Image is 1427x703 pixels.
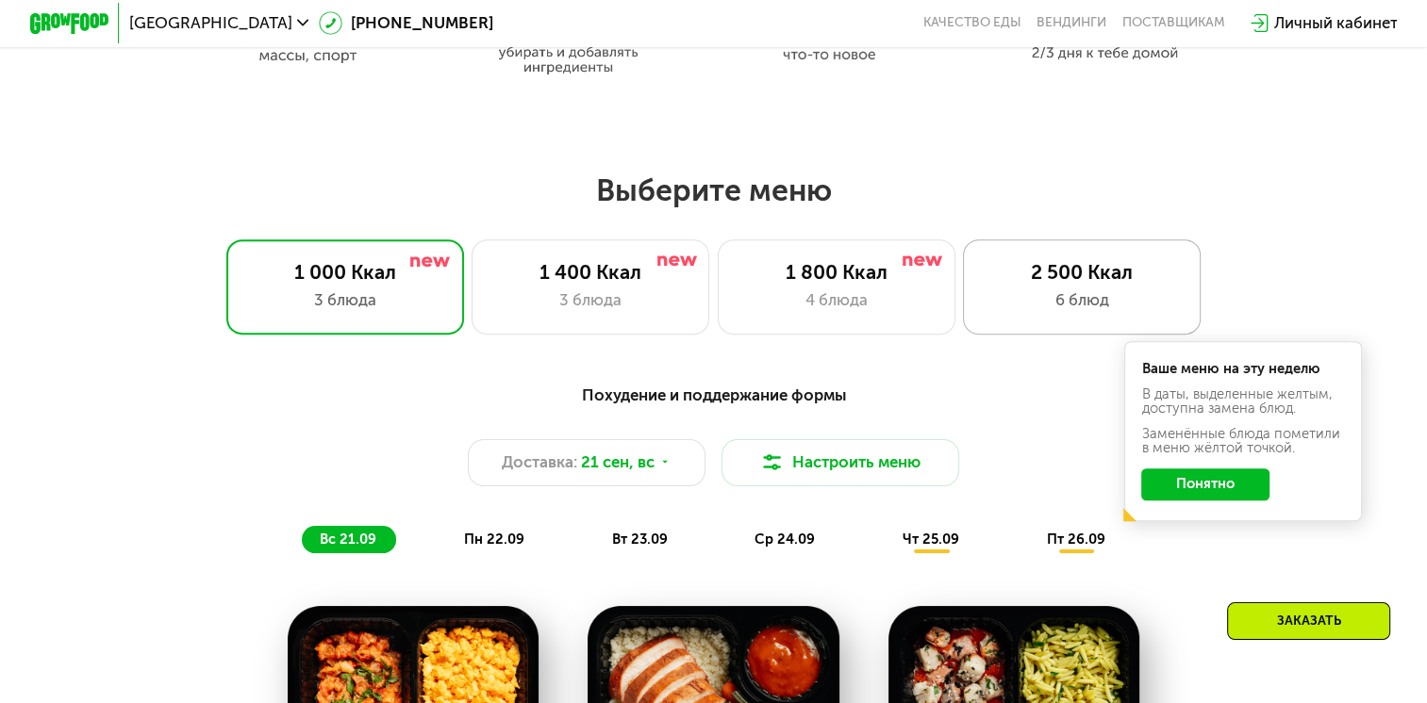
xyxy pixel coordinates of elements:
div: 3 блюда [247,288,443,312]
span: пт 26.09 [1046,531,1104,548]
div: 4 блюда [738,288,935,312]
div: Похудение и поддержание формы [126,383,1300,407]
a: [PHONE_NUMBER] [319,11,493,35]
span: [GEOGRAPHIC_DATA] [129,15,292,31]
div: 2 500 Ккал [984,260,1180,284]
span: ср 24.09 [755,531,815,548]
button: Настроить меню [722,439,959,486]
div: Ваше меню на эту неделю [1141,362,1343,376]
div: 1 000 Ккал [247,260,443,284]
span: чт 25.09 [903,531,959,548]
a: Вендинги [1037,15,1106,31]
h2: Выберите меню [63,172,1364,209]
div: 3 блюда [492,288,689,312]
span: 21 сен, вс [581,450,655,474]
div: Заказать [1227,602,1390,640]
div: 1 400 Ккал [492,260,689,284]
div: В даты, выделенные желтым, доступна замена блюд. [1141,387,1343,415]
span: вт 23.09 [612,531,668,548]
span: пн 22.09 [464,531,524,548]
span: Доставка: [502,450,577,474]
div: Заменённые блюда пометили в меню жёлтой точкой. [1141,427,1343,454]
button: Понятно [1141,468,1269,500]
div: Личный кабинет [1273,11,1397,35]
div: поставщикам [1122,15,1225,31]
span: вс 21.09 [320,531,376,548]
div: 1 800 Ккал [738,260,935,284]
div: 6 блюд [984,288,1180,312]
a: Качество еды [922,15,1020,31]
